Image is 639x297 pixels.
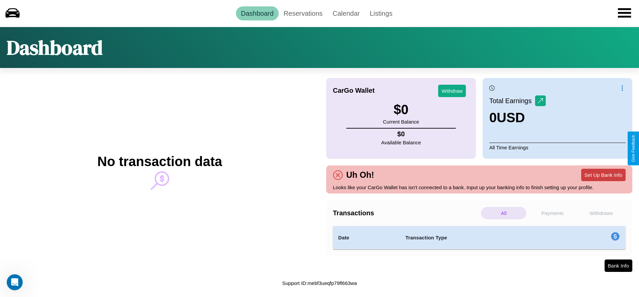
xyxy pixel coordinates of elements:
[383,117,419,126] p: Current Balance
[279,6,328,20] a: Reservations
[328,6,365,20] a: Calendar
[489,143,626,152] p: All Time Earnings
[383,102,419,117] h3: $ 0
[489,95,535,107] p: Total Earnings
[333,87,375,94] h4: CarGo Wallet
[282,279,357,288] p: Support ID: mebf3ueqfp79fl663wa
[405,234,556,242] h4: Transaction Type
[333,183,626,192] p: Looks like your CarGo Wallet has isn't connected to a bank. Input up your banking info to finish ...
[481,207,526,219] p: All
[631,135,636,162] div: Give Feedback
[581,169,626,181] button: Set Up Bank Info
[438,85,466,97] button: Withdraw
[605,259,632,272] button: Bank Info
[381,130,421,138] h4: $ 0
[338,234,395,242] h4: Date
[7,274,23,290] iframe: Intercom live chat
[7,34,103,61] h1: Dashboard
[579,207,624,219] p: Withdraws
[343,170,377,180] h4: Uh Oh!
[530,207,575,219] p: Payments
[236,6,279,20] a: Dashboard
[381,138,421,147] p: Available Balance
[97,154,222,169] h2: No transaction data
[489,110,546,125] h3: 0 USD
[333,226,626,249] table: simple table
[365,6,397,20] a: Listings
[333,209,479,217] h4: Transactions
